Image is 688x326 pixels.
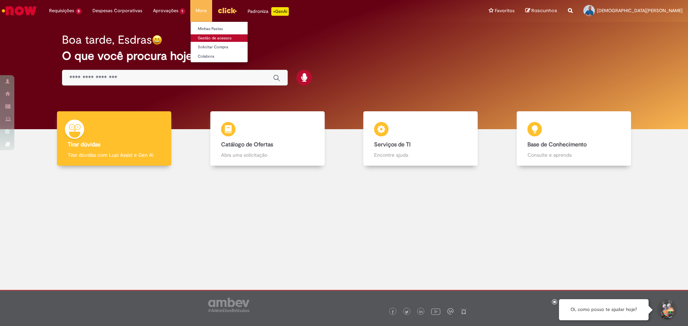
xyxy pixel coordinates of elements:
p: Tirar dúvidas com Lupi Assist e Gen Ai [68,151,161,159]
span: Rascunhos [531,7,557,14]
button: Iniciar Conversa de Suporte [656,299,677,321]
span: [DEMOGRAPHIC_DATA][PERSON_NAME] [597,8,683,14]
b: Serviços de TI [374,141,411,148]
img: logo_footer_workplace.png [447,308,454,315]
img: happy-face.png [152,35,162,45]
span: Aprovações [153,7,178,14]
p: Abra uma solicitação [221,151,314,159]
span: Favoritos [495,7,515,14]
a: Rascunhos [525,8,557,14]
p: Encontre ajuda [374,151,467,159]
b: Tirar dúvidas [68,141,100,148]
ul: More [190,21,248,63]
h2: Boa tarde, Esdras [62,34,152,46]
p: +GenAi [271,7,289,16]
b: Catálogo de Ofertas [221,141,273,148]
a: Gestão de acessos [191,34,269,42]
img: ServiceNow [1,4,38,18]
span: Requisições [49,7,74,14]
span: 1 [180,8,185,14]
img: logo_footer_ambev_rotulo_gray.png [208,298,249,312]
a: Colabora [191,53,269,60]
img: logo_footer_facebook.png [391,310,395,314]
p: Consulte e aprenda [527,151,620,159]
img: logo_footer_naosei.png [460,308,467,315]
div: Oi, como posso te ajudar hoje? [559,299,649,320]
span: Despesas Corporativas [92,7,142,14]
a: Solicitar Compra [191,43,269,51]
img: logo_footer_twitter.png [405,310,408,314]
a: Tirar dúvidas Tirar dúvidas com Lupi Assist e Gen Ai [38,111,191,166]
img: logo_footer_linkedin.png [419,310,423,314]
a: Serviços de TI Encontre ajuda [344,111,497,166]
span: More [196,7,207,14]
img: click_logo_yellow_360x200.png [218,5,237,16]
a: Minhas Pastas [191,25,269,33]
h2: O que você procura hoje? [62,50,626,62]
img: logo_footer_youtube.png [431,307,440,316]
b: Base de Conhecimento [527,141,587,148]
span: 5 [76,8,82,14]
div: Padroniza [248,7,289,16]
a: Base de Conhecimento Consulte e aprenda [497,111,651,166]
a: Catálogo de Ofertas Abra uma solicitação [191,111,344,166]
